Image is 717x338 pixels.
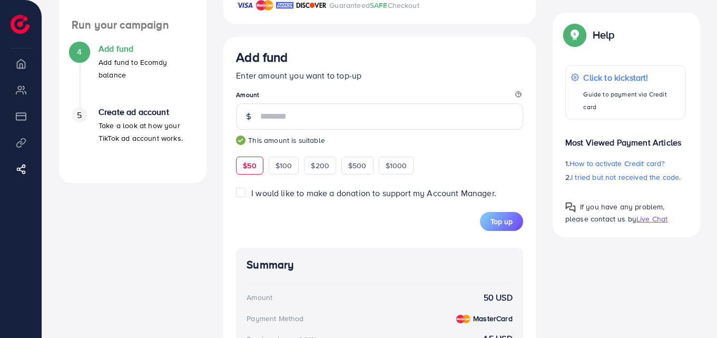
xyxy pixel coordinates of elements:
[99,119,194,144] p: Take a look at how your TikTok ad account works.
[236,50,288,65] h3: Add fund
[99,56,194,81] p: Add fund to Ecomdy balance
[243,160,256,171] span: $50
[276,160,292,171] span: $100
[571,172,681,182] span: I tried but not received the code.
[247,258,513,272] h4: Summary
[583,88,680,113] p: Guide to payment via Credit card
[473,313,513,324] strong: MasterCard
[99,44,194,54] h4: Add fund
[593,28,615,41] p: Help
[386,160,407,171] span: $1000
[247,313,303,324] div: Payment Method
[565,171,685,184] p: 2.
[565,128,685,149] p: Most Viewed Payment Articles
[490,216,513,227] span: Top up
[59,44,207,107] li: Add fund
[480,212,523,231] button: Top up
[569,158,664,169] span: How to activate Credit card?
[311,160,329,171] span: $200
[236,136,245,145] img: guide
[59,107,207,170] li: Create ad account
[236,90,523,103] legend: Amount
[236,135,523,146] small: This amount is suitable
[636,214,667,224] span: Live Chat
[247,292,272,303] div: Amount
[565,157,685,170] p: 1.
[565,25,584,44] img: Popup guide
[59,18,207,32] h4: Run your campaign
[565,201,665,224] span: If you have any problem, please contact us by
[565,202,576,213] img: Popup guide
[77,109,82,121] span: 5
[456,315,470,323] img: credit
[11,15,30,34] img: logo
[583,71,680,84] p: Click to kickstart!
[77,46,82,58] span: 4
[348,160,367,171] span: $500
[251,187,496,199] span: I would like to make a donation to support my Account Manager.
[484,292,513,304] strong: 50 USD
[672,291,709,330] iframe: Chat
[236,69,523,82] p: Enter amount you want to top-up
[99,107,194,117] h4: Create ad account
